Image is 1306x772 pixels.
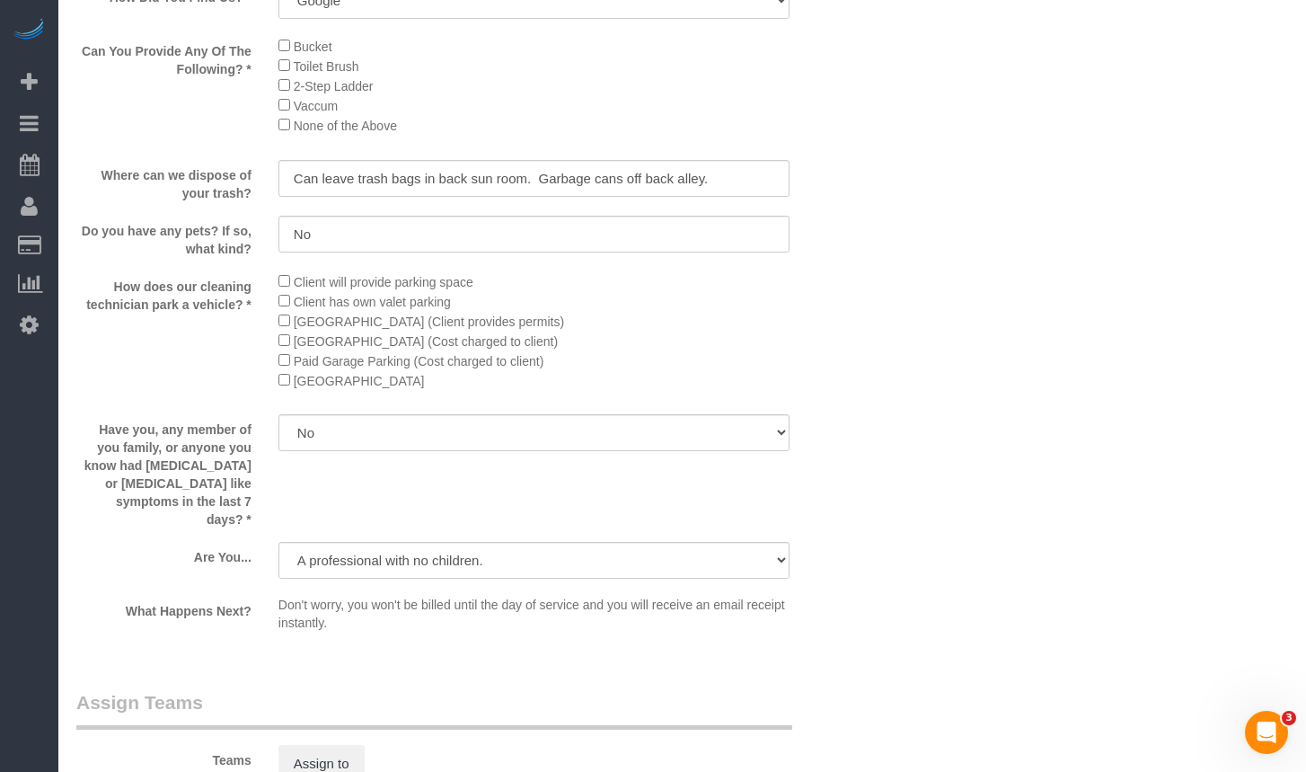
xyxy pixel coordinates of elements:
[294,99,339,113] span: Vaccum
[76,689,792,730] legend: Assign Teams
[294,119,397,133] span: None of the Above
[278,160,790,197] input: Where can we dispose of your trash?
[294,295,451,309] span: Client has own valet parking
[63,36,265,78] label: Can You Provide Any Of The Following? *
[294,79,374,93] span: 2-Step Ladder
[63,414,265,528] label: Have you, any member of you family, or anyone you know had [MEDICAL_DATA] or [MEDICAL_DATA] like ...
[1282,711,1296,725] span: 3
[63,596,265,620] label: What Happens Next?
[63,542,265,566] label: Are You...
[293,59,358,74] span: Toilet Brush
[294,374,425,388] span: [GEOGRAPHIC_DATA]
[294,315,564,329] span: [GEOGRAPHIC_DATA] (Client provides permits)
[63,271,265,314] label: How does our cleaning technician park a vehicle? *
[63,216,265,258] label: Do you have any pets? If so, what kind?
[294,334,558,349] span: [GEOGRAPHIC_DATA] (Cost charged to client)
[294,275,473,289] span: Client will provide parking space
[63,745,265,769] label: Teams
[278,216,790,253] input: Do you have any pets? If so, what kind?
[63,160,265,202] label: Where can we dispose of your trash?
[1245,711,1288,754] iframe: Intercom live chat
[294,40,332,54] span: Bucket
[294,354,544,368] span: Paid Garage Parking (Cost charged to client)
[278,596,790,632] p: Don't worry, you won't be billed until the day of service and you will receive an email receipt i...
[11,18,47,43] img: Automaid Logo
